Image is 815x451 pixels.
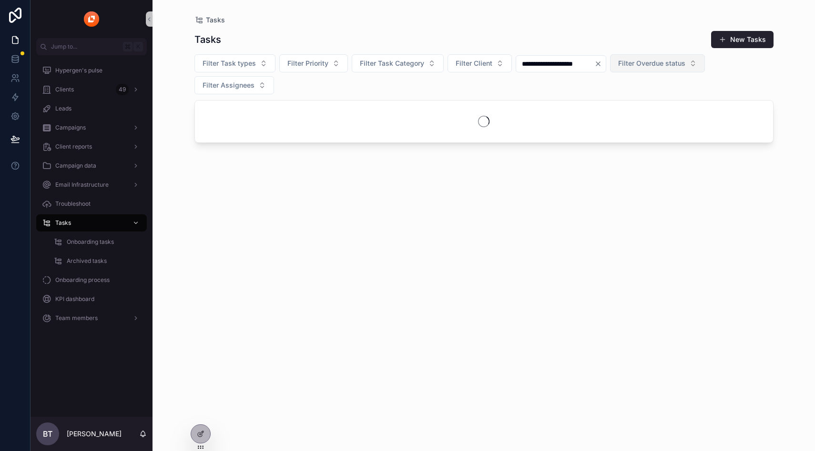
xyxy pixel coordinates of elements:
span: Client reports [55,143,92,150]
span: Archived tasks [67,257,107,265]
button: Jump to...K [36,38,147,55]
button: Clear [594,60,606,68]
img: App logo [84,11,99,27]
a: Troubleshoot [36,195,147,212]
span: Hypergen's pulse [55,67,102,74]
a: Hypergen's pulse [36,62,147,79]
span: Filter Task types [203,59,256,68]
a: Onboarding tasks [48,233,147,251]
a: KPI dashboard [36,291,147,308]
span: Jump to... [51,43,119,50]
span: Troubleshoot [55,200,91,208]
span: Tasks [206,15,225,25]
a: Team members [36,310,147,327]
button: Select Button [352,54,444,72]
span: Email Infrastructure [55,181,109,189]
span: Filter Assignees [203,80,255,90]
button: Select Button [194,54,275,72]
button: Select Button [194,76,274,94]
span: BT [43,428,52,440]
span: Leads [55,105,71,112]
button: Select Button [279,54,348,72]
span: Tasks [55,219,71,227]
a: Archived tasks [48,252,147,270]
h1: Tasks [194,33,221,46]
span: Filter Client [456,59,492,68]
span: Campaigns [55,124,86,131]
span: Team members [55,314,98,322]
a: Tasks [194,15,225,25]
button: New Tasks [711,31,774,48]
div: scrollable content [31,55,153,339]
span: Onboarding tasks [67,238,114,246]
span: Clients [55,86,74,93]
span: KPI dashboard [55,295,94,303]
span: Filter Overdue status [618,59,685,68]
div: 49 [116,84,129,95]
span: Filter Task Category [360,59,424,68]
a: Leads [36,100,147,117]
a: Clients49 [36,81,147,98]
a: Tasks [36,214,147,231]
a: Campaigns [36,119,147,136]
span: Campaign data [55,162,96,170]
button: Select Button [448,54,512,72]
span: K [134,43,142,50]
a: Campaign data [36,157,147,174]
p: [PERSON_NAME] [67,429,122,439]
a: Client reports [36,138,147,155]
button: Select Button [610,54,705,72]
a: Onboarding process [36,271,147,289]
a: Email Infrastructure [36,176,147,193]
span: Onboarding process [55,276,110,284]
span: Filter Priority [287,59,328,68]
